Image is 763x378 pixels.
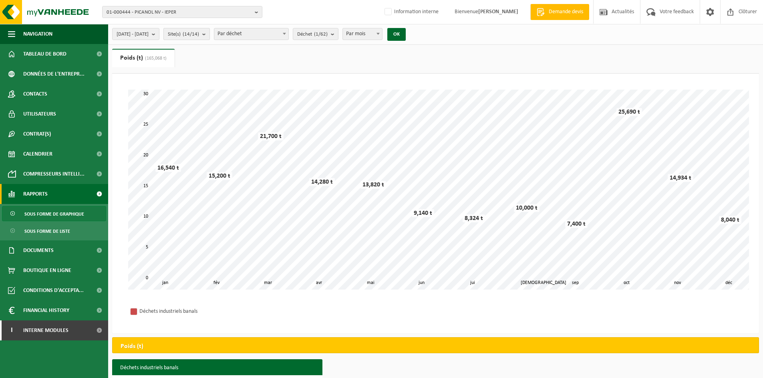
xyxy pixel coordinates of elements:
span: Par déchet [214,28,288,40]
span: I [8,320,15,340]
span: Données de l'entrepr... [23,64,85,84]
count: (1/62) [314,32,328,37]
span: 01-000444 - PICANOL NV - IEPER [107,6,252,18]
span: Navigation [23,24,52,44]
div: 8,040 t [719,216,741,224]
label: Information interne [383,6,439,18]
span: Sous forme de liste [24,224,70,239]
count: (14/14) [183,32,199,37]
div: 10,000 t [514,204,540,212]
span: Rapports [23,184,48,204]
div: 9,140 t [412,209,434,217]
span: Demande devis [547,8,585,16]
div: 16,540 t [155,164,181,172]
span: Tableau de bord [23,44,66,64]
span: [DATE] - [DATE] [117,28,149,40]
span: Déchet [297,28,328,40]
span: Interne modules [23,320,68,340]
span: (165,068 t) [143,56,167,61]
h2: Poids (t) [113,338,151,355]
span: Compresseurs intelli... [23,164,85,184]
h3: Déchets industriels banals [112,359,322,377]
div: 14,934 t [668,174,693,182]
span: Sous forme de graphique [24,206,84,222]
strong: [PERSON_NAME] [478,9,518,15]
span: Documents [23,240,54,260]
span: Utilisateurs [23,104,56,124]
span: Financial History [23,300,69,320]
div: 7,400 t [565,220,588,228]
span: Boutique en ligne [23,260,71,280]
span: Calendrier [23,144,52,164]
div: 15,200 t [207,172,232,180]
span: Par déchet [214,28,289,40]
span: Contrat(s) [23,124,51,144]
a: Poids (t) [112,49,175,67]
button: Site(s)(14/14) [163,28,210,40]
button: OK [387,28,406,41]
button: 01-000444 - PICANOL NV - IEPER [102,6,262,18]
span: Contacts [23,84,47,104]
div: 13,820 t [360,181,386,189]
div: 14,280 t [309,178,335,186]
div: 21,700 t [258,132,284,140]
div: 8,324 t [463,214,485,222]
button: Déchet(1/62) [293,28,338,40]
span: Par mois [342,28,383,40]
span: Par mois [343,28,382,40]
a: Demande devis [530,4,589,20]
span: Conditions d'accepta... [23,280,84,300]
a: Sous forme de liste [2,223,106,238]
div: Déchets industriels banals [139,306,244,316]
a: Sous forme de graphique [2,206,106,221]
button: [DATE] - [DATE] [112,28,159,40]
span: Site(s) [168,28,199,40]
div: 25,690 t [616,108,642,116]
